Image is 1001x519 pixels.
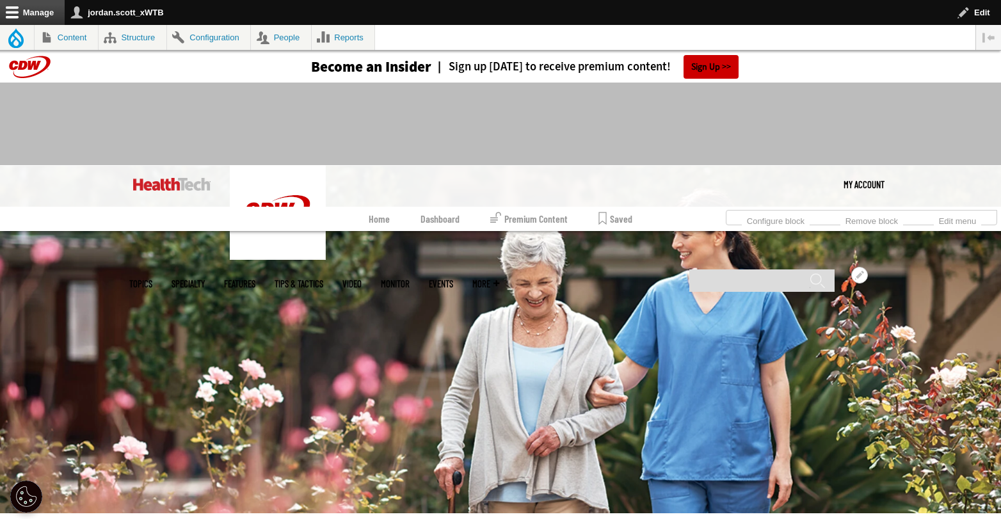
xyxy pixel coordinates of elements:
a: Features [224,279,255,289]
a: Sign up [DATE] to receive premium content! [431,61,671,73]
a: Remove block [840,212,903,227]
button: Vertical orientation [976,25,1001,50]
a: Reports [312,25,375,50]
a: My Account [844,165,885,204]
a: Configuration [167,25,250,50]
a: Structure [99,25,166,50]
button: Open Helpful Tips for Hospitals When Implementing Microsoft Dragon Copilot configuration options [851,267,868,283]
a: Sign Up [684,55,739,79]
h3: Become an Insider [311,60,431,74]
a: Saved [598,207,632,231]
a: MonITor [381,279,410,289]
a: Video [342,279,362,289]
img: Home [133,178,211,191]
a: Dashboard [420,207,460,231]
button: Open Preferences [10,481,42,513]
a: Home [369,207,390,231]
span: More [472,279,499,289]
span: Topics [129,279,152,289]
a: Configure block [742,212,810,227]
div: User menu [844,165,885,204]
a: People [251,25,311,50]
img: Home [230,165,326,260]
div: Cookie Settings [10,481,42,513]
iframe: advertisement [268,95,733,153]
a: Premium Content [490,207,568,231]
a: Become an Insider [263,60,431,74]
a: Edit menu [934,212,981,227]
a: Events [429,279,453,289]
a: Tips & Tactics [275,279,323,289]
a: Content [35,25,98,50]
a: CDW [230,250,326,263]
span: Specialty [172,279,205,289]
